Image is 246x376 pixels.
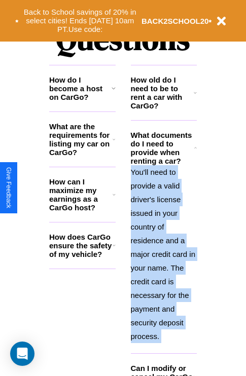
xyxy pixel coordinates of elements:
div: Give Feedback [5,167,12,208]
h3: How do I become a host on CarGo? [49,76,112,101]
p: You'll need to provide a valid driver's license issued in your country of residence and a major c... [131,165,197,343]
b: BACK2SCHOOL20 [142,17,209,25]
div: Open Intercom Messenger [10,342,34,366]
h3: How does CarGo ensure the safety of my vehicle? [49,233,113,258]
h3: What are the requirements for listing my car on CarGo? [49,122,113,157]
h3: How old do I need to be to rent a car with CarGo? [131,76,194,110]
button: Back to School savings of 20% in select cities! Ends [DATE] 10am PT.Use code: [19,5,142,36]
h3: What documents do I need to provide when renting a car? [131,131,195,165]
h3: How can I maximize my earnings as a CarGo host? [49,177,113,212]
